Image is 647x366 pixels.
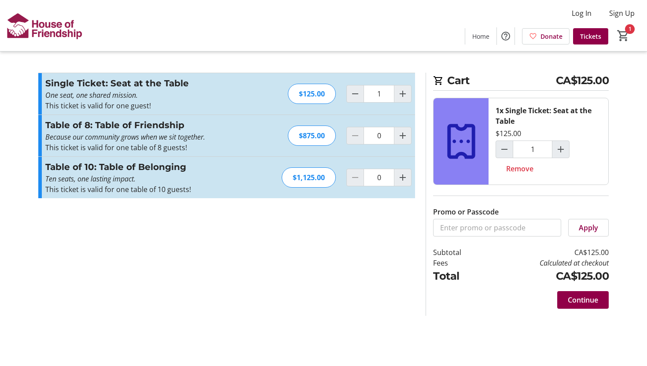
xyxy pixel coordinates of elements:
td: CA$125.00 [484,268,609,284]
p: This ticket is valid for one table of 8 guests! [45,142,238,153]
span: Continue [568,295,598,305]
h3: Table of 8: Table of Friendship [45,118,238,132]
button: Help [497,27,515,45]
button: Apply [568,219,609,237]
span: Apply [579,222,598,233]
span: Remove [506,163,533,174]
button: Cart [615,28,631,44]
div: 1x Single Ticket: Seat at the Table [496,105,601,126]
p: This ticket is valid for one table of 10 guests! [45,184,238,195]
button: Increment by one [394,169,411,186]
button: Decrement by one [347,85,364,102]
em: Because our community grows when we sit together. [45,132,205,142]
span: Log In [572,8,592,18]
a: Donate [522,28,570,44]
input: Table of 10: Table of Belonging Quantity [364,169,394,186]
td: Total [433,268,484,284]
img: House of Friendship's Logo [5,4,84,48]
button: Sign Up [602,6,642,20]
td: Subtotal [433,247,484,258]
span: Sign Up [609,8,635,18]
input: Table of 8: Table of Friendship Quantity [364,127,394,144]
button: Log In [565,6,599,20]
td: Fees [433,258,484,268]
em: Ten seats, one lasting impact. [45,174,136,184]
button: Increment by one [394,85,411,102]
button: Remove [496,160,544,177]
p: This ticket is valid for one guest! [45,100,238,111]
em: One seat, one shared mission. [45,90,138,100]
button: Continue [557,291,609,309]
input: Single Ticket: Seat at the Table Quantity [513,140,552,158]
div: $125.00 [288,84,336,104]
div: $1,125.00 [282,167,336,188]
td: Calculated at checkout [484,258,609,268]
a: Tickets [573,28,608,44]
h3: Table of 10: Table of Belonging [45,160,238,174]
label: Promo or Passcode [433,207,499,217]
button: Increment by one [552,141,569,158]
span: Donate [540,32,562,41]
a: Home [465,28,496,44]
button: Increment by one [394,127,411,144]
td: CA$125.00 [484,247,609,258]
div: $875.00 [288,126,336,146]
span: CA$125.00 [556,73,609,89]
div: $125.00 [496,128,521,139]
h2: Cart [433,73,609,91]
h3: Single Ticket: Seat at the Table [45,77,238,90]
span: Tickets [580,32,601,41]
input: Single Ticket: Seat at the Table Quantity [364,85,394,103]
span: Home [472,32,489,41]
button: Decrement by one [496,141,513,158]
input: Enter promo or passcode [433,219,561,237]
